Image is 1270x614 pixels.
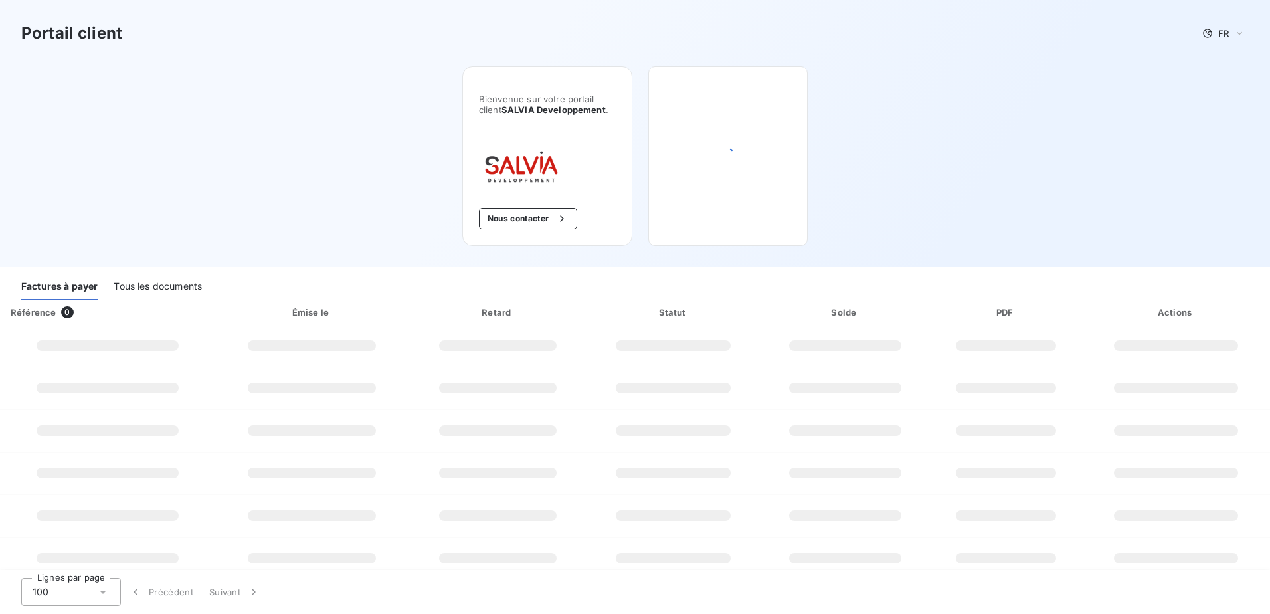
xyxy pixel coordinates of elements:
span: FR [1218,28,1229,39]
div: Retard [411,306,584,319]
span: 0 [61,306,73,318]
div: Émise le [218,306,407,319]
div: Solde [763,306,927,319]
h3: Portail client [21,21,122,45]
span: SALVIA Developpement [501,104,606,115]
button: Précédent [121,578,201,606]
img: Company logo [479,147,564,187]
div: Factures à payer [21,272,98,300]
div: Tous les documents [114,272,202,300]
button: Nous contacter [479,208,577,229]
div: PDF [933,306,1079,319]
div: Référence [11,307,56,318]
div: Actions [1085,306,1267,319]
span: 100 [33,585,48,599]
span: Bienvenue sur votre portail client . [479,94,616,115]
button: Suivant [201,578,268,606]
div: Statut [589,306,758,319]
